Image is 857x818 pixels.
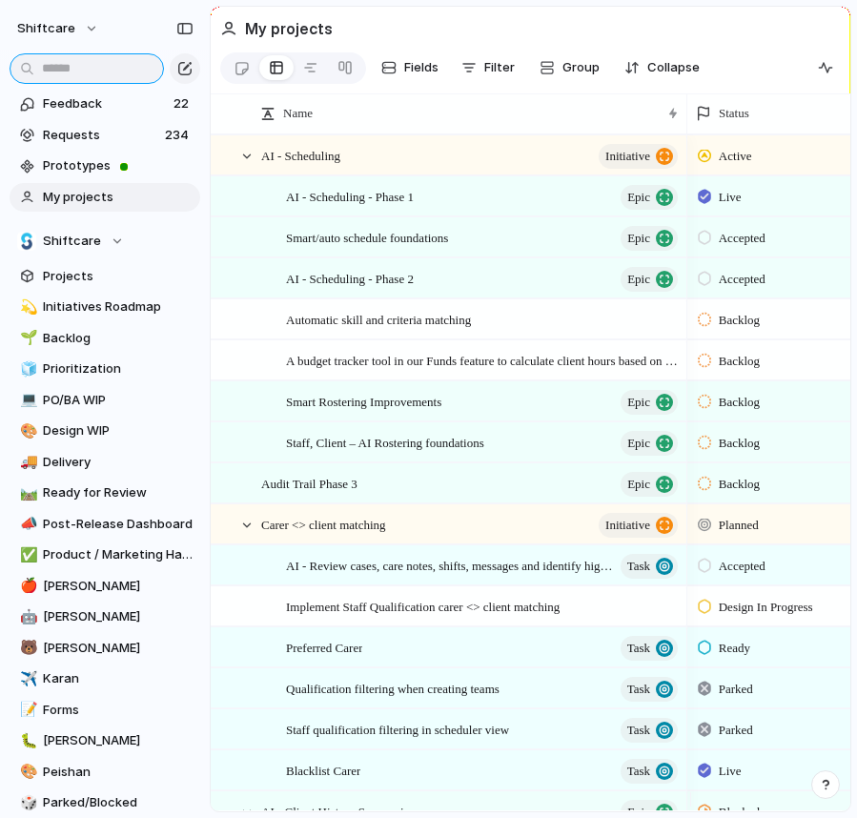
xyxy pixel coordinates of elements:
a: 🎲Parked/Blocked [10,788,200,817]
span: Staff qualification filtering in scheduler view [286,718,509,740]
span: AI - Scheduling - Phase 1 [286,185,414,207]
span: Fields [404,58,439,77]
a: 📝Forms [10,696,200,725]
button: Fields [374,52,446,83]
button: 🎲 [17,793,36,812]
span: Karan [43,669,194,688]
div: ✅ [20,544,33,566]
div: 🍎[PERSON_NAME] [10,572,200,601]
a: Requests234 [10,121,200,150]
button: 🌱 [17,329,36,348]
span: Accepted [719,229,765,248]
span: Epic [627,225,650,252]
span: Prioritization [43,359,194,378]
button: Task [621,554,678,579]
span: [PERSON_NAME] [43,607,194,626]
span: Shiftcare [43,232,101,251]
button: shiftcare [9,13,109,44]
span: Task [627,717,650,744]
span: A budget tracker tool in our Funds feature to calculate client hours based on the remaining funds [286,349,681,371]
span: AI - Scheduling - Phase 2 [286,267,414,289]
button: Collapse [617,52,707,83]
span: Delivery [43,453,194,472]
span: Feedback [43,94,168,113]
a: 🚚Delivery [10,448,200,477]
span: Active [719,147,752,166]
div: 🧊 [20,358,33,380]
button: Group [530,52,609,83]
h2: My projects [245,17,333,40]
a: My projects [10,183,200,212]
span: PO/BA WIP [43,391,194,410]
button: Task [621,636,678,661]
a: 🎨Peishan [10,758,200,787]
span: Prototypes [43,156,194,175]
a: 💫Initiatives Roadmap [10,293,200,321]
a: 🛤️Ready for Review [10,479,200,507]
div: 🤖 [20,606,33,628]
span: Staff, Client – AI Rostering foundations [286,431,484,453]
span: Accepted [719,270,765,289]
div: 💻 [20,389,33,411]
span: Peishan [43,763,194,782]
span: Design WIP [43,421,194,440]
span: Design In Progress [719,598,813,617]
span: 234 [165,126,193,145]
span: Projects [43,267,194,286]
a: Feedback22 [10,90,200,118]
button: Epic [621,390,678,415]
span: Preferred Carer [286,636,362,658]
span: Requests [43,126,159,145]
button: Epic [621,226,678,251]
button: Task [621,759,678,784]
button: 💫 [17,297,36,317]
div: 🎲 [20,792,33,814]
a: ✈️Karan [10,665,200,693]
span: Smart Rostering Improvements [286,390,441,412]
button: 🐛 [17,731,36,750]
div: 🎨Design WIP [10,417,200,445]
span: My projects [43,188,194,207]
a: 🧊Prioritization [10,355,200,383]
button: Epic [621,472,678,497]
button: Filter [454,52,522,83]
button: Epic [621,185,678,210]
button: Task [621,718,678,743]
span: Parked [719,721,753,740]
span: Live [719,762,742,781]
span: Task [627,635,650,662]
span: Backlog [719,311,760,330]
button: 🎨 [17,421,36,440]
span: Epic [627,389,650,416]
a: 🌱Backlog [10,324,200,353]
span: 22 [173,94,193,113]
a: ✅Product / Marketing Handover [10,541,200,569]
a: 📣Post-Release Dashboard [10,510,200,539]
button: 🍎 [17,577,36,596]
span: AI - Scheduling [261,144,340,166]
a: 🤖[PERSON_NAME] [10,603,200,631]
span: Epic [627,430,650,457]
a: 💻PO/BA WIP [10,386,200,415]
span: Backlog [719,434,760,453]
a: Prototypes [10,152,200,180]
span: initiative [605,512,650,539]
div: 🎨 [20,761,33,783]
span: Epic [627,184,650,211]
button: Epic [621,267,678,292]
span: Status [719,104,749,123]
button: initiative [599,144,678,169]
button: ✅ [17,545,36,564]
div: 🛤️ [20,482,33,504]
div: 📣 [20,513,33,535]
button: 🛤️ [17,483,36,502]
span: Filter [484,58,515,77]
button: 📝 [17,701,36,720]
